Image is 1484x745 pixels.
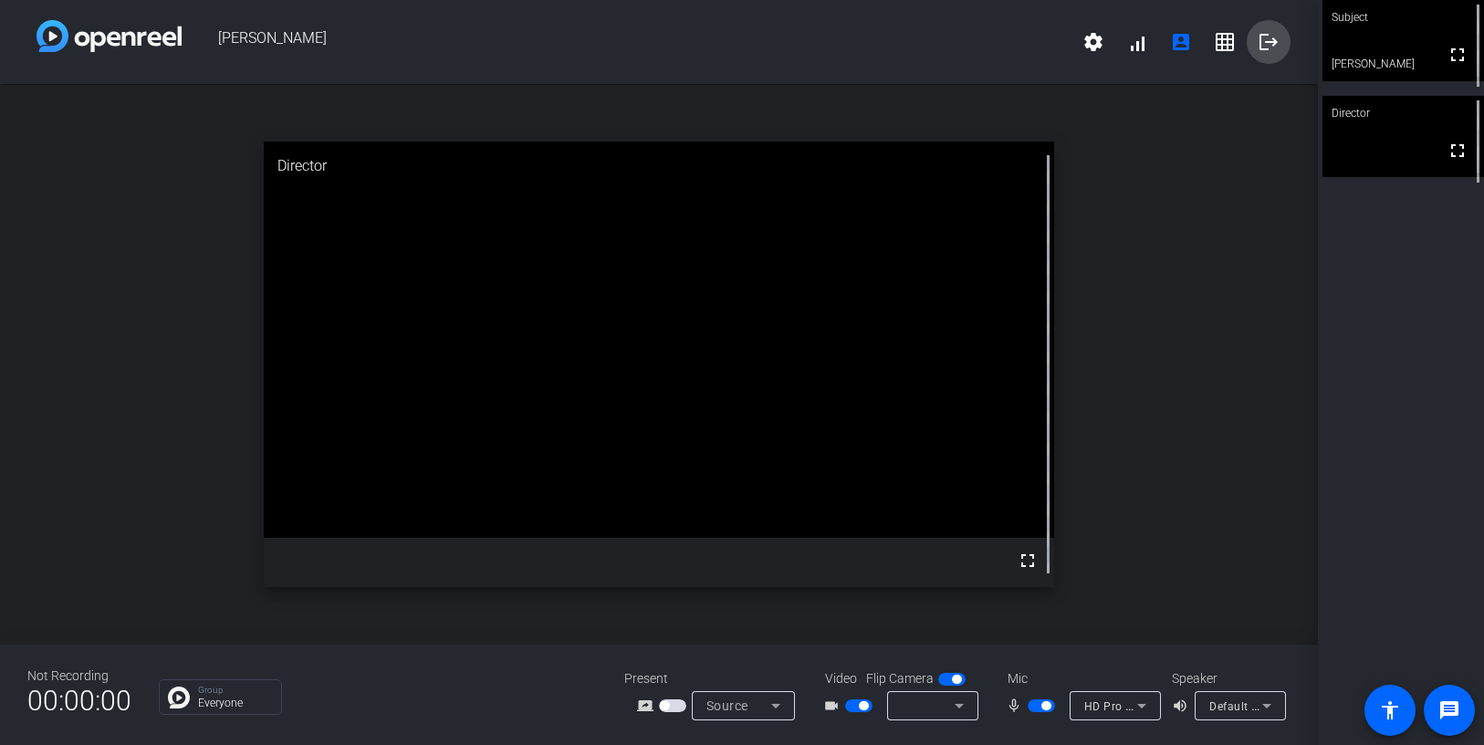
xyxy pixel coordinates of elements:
[1258,31,1280,53] mat-icon: logout
[27,666,131,686] div: Not Recording
[989,669,1172,688] div: Mic
[823,695,845,717] mat-icon: videocam_outline
[1082,31,1104,53] mat-icon: settings
[37,20,182,52] img: white-gradient.svg
[27,678,131,723] span: 00:00:00
[1379,699,1401,721] mat-icon: accessibility
[1172,669,1281,688] div: Speaker
[1447,44,1468,66] mat-icon: fullscreen
[182,20,1071,64] span: [PERSON_NAME]
[624,669,807,688] div: Present
[1172,695,1194,717] mat-icon: volume_up
[1006,695,1028,717] mat-icon: mic_none
[1209,698,1480,713] span: Default - DELL Slim Soundbar SB521A (413c:a510)
[1170,31,1192,53] mat-icon: account_box
[1322,96,1484,131] div: Director
[264,142,1054,191] div: Director
[1115,20,1159,64] button: signal_cellular_alt
[637,695,659,717] mat-icon: screen_share_outline
[1084,698,1272,713] span: HD Pro Webcam C920 (046d:08e5)
[198,686,272,695] p: Group
[1447,140,1468,162] mat-icon: fullscreen
[1438,699,1460,721] mat-icon: message
[1017,550,1039,572] mat-icon: fullscreen
[866,669,934,688] span: Flip Camera
[168,687,190,708] img: Chat Icon
[706,698,748,713] span: Source
[1214,31,1236,53] mat-icon: grid_on
[198,698,272,708] p: Everyone
[825,669,857,688] span: Video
